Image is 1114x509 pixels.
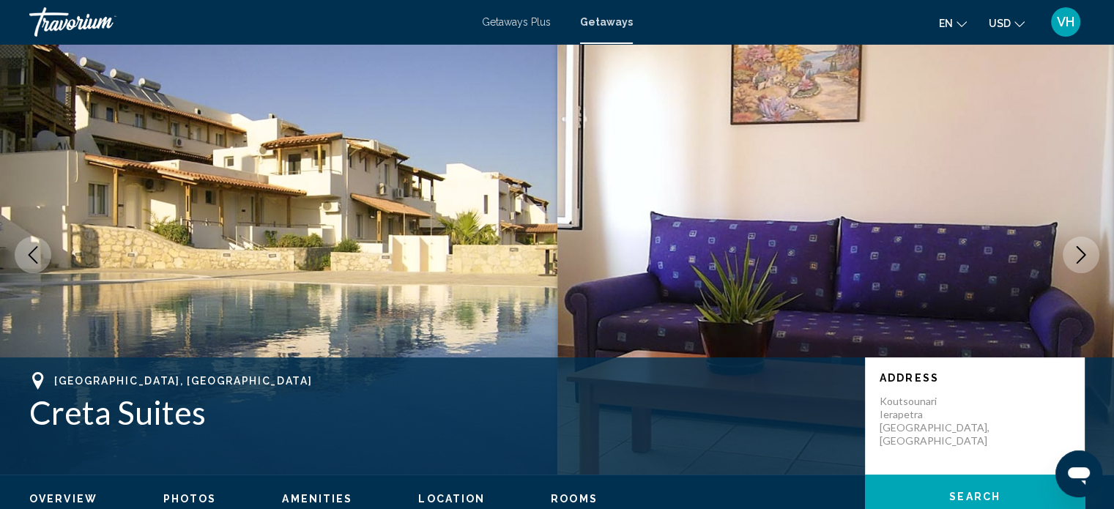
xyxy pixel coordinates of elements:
[282,492,352,505] button: Amenities
[949,491,1000,503] span: Search
[880,395,997,447] p: Koutsounari Ierapetra [GEOGRAPHIC_DATA], [GEOGRAPHIC_DATA]
[1055,450,1102,497] iframe: Кнопка для запуску вікна повідомлень
[989,12,1025,34] button: Change currency
[29,492,97,505] button: Overview
[1047,7,1085,37] button: User Menu
[418,492,485,505] button: Location
[989,18,1011,29] span: USD
[418,493,485,505] span: Location
[15,237,51,273] button: Previous image
[282,493,352,505] span: Amenities
[939,12,967,34] button: Change language
[54,375,312,387] span: [GEOGRAPHIC_DATA], [GEOGRAPHIC_DATA]
[29,493,97,505] span: Overview
[163,493,217,505] span: Photos
[551,493,598,505] span: Rooms
[880,372,1070,384] p: Address
[580,16,633,28] a: Getaways
[1063,237,1099,273] button: Next image
[29,7,467,37] a: Travorium
[551,492,598,505] button: Rooms
[482,16,551,28] a: Getaways Plus
[29,393,850,431] h1: Creta Suites
[163,492,217,505] button: Photos
[939,18,953,29] span: en
[1057,15,1074,29] span: VH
